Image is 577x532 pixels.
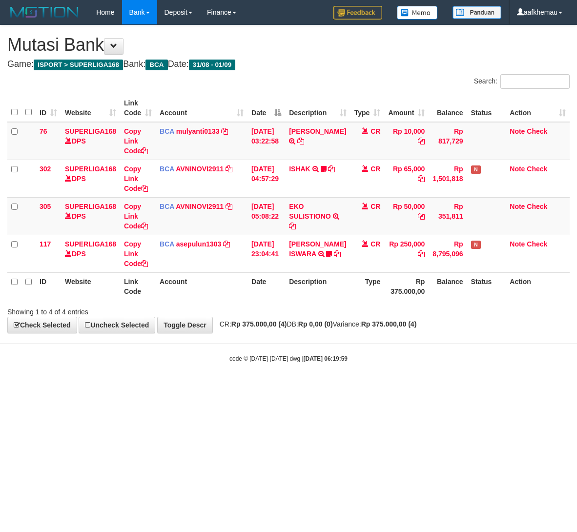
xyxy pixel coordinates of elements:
img: MOTION_logo.png [7,5,82,20]
td: DPS [61,235,120,272]
a: Copy Link Code [124,165,148,192]
img: Button%20Memo.svg [397,6,438,20]
a: Copy mulyanti0133 to clipboard [221,127,228,135]
th: Balance [429,94,467,122]
th: Action [506,272,570,300]
a: Copy Rp 50,000 to clipboard [418,212,425,220]
label: Search: [474,74,570,89]
th: Website: activate to sort column ascending [61,94,120,122]
div: Showing 1 to 4 of 4 entries [7,303,233,317]
a: Copy asepulun1303 to clipboard [223,240,230,248]
th: Type: activate to sort column ascending [350,94,385,122]
a: Toggle Descr [157,317,213,333]
strong: Rp 375.000,00 (4) [361,320,417,328]
th: Date [247,272,285,300]
th: Action: activate to sort column ascending [506,94,570,122]
a: Copy Link Code [124,127,148,155]
a: mulyanti0133 [176,127,220,135]
th: Link Code [120,272,156,300]
img: Feedback.jpg [333,6,382,20]
img: panduan.png [453,6,501,19]
td: [DATE] 23:04:41 [247,235,285,272]
span: CR [371,240,380,248]
th: ID: activate to sort column ascending [36,94,61,122]
td: DPS [61,160,120,197]
th: Description: activate to sort column ascending [285,94,350,122]
span: BCA [160,240,174,248]
strong: [DATE] 06:19:59 [304,355,348,362]
a: EKO SULISTIONO [289,203,331,220]
td: Rp 250,000 [384,235,429,272]
th: Date: activate to sort column descending [247,94,285,122]
a: Check [527,203,547,210]
th: Type [350,272,385,300]
th: Website [61,272,120,300]
a: SUPERLIGA168 [65,127,116,135]
td: [DATE] 03:22:58 [247,122,285,160]
input: Search: [500,74,570,89]
a: [PERSON_NAME] [289,127,346,135]
a: ISHAK [289,165,310,173]
a: Check Selected [7,317,77,333]
h1: Mutasi Bank [7,35,570,55]
span: CR [371,165,380,173]
a: Copy Link Code [124,203,148,230]
span: Has Note [471,241,481,249]
th: Account: activate to sort column ascending [156,94,247,122]
span: 76 [40,127,47,135]
span: BCA [160,127,174,135]
a: asepulun1303 [176,240,222,248]
a: Check [527,240,547,248]
span: CR [371,203,380,210]
strong: Rp 375.000,00 (4) [231,320,287,328]
a: Copy Rp 65,000 to clipboard [418,175,425,183]
td: DPS [61,197,120,235]
td: Rp 8,795,096 [429,235,467,272]
a: AVNINOVI2911 [176,165,224,173]
td: Rp 65,000 [384,160,429,197]
th: Link Code: activate to sort column ascending [120,94,156,122]
th: Balance [429,272,467,300]
a: Note [510,240,525,248]
span: 302 [40,165,51,173]
th: Status [467,94,506,122]
a: Copy Rp 250,000 to clipboard [418,250,425,258]
span: ISPORT > SUPERLIGA168 [34,60,123,70]
a: Check [527,165,547,173]
a: [PERSON_NAME] ISWARA [289,240,346,258]
span: BCA [160,165,174,173]
small: code © [DATE]-[DATE] dwg | [229,355,348,362]
a: Copy EKO SULISTIONO to clipboard [289,222,296,230]
a: Check [527,127,547,135]
a: SUPERLIGA168 [65,165,116,173]
a: Note [510,127,525,135]
td: [DATE] 05:08:22 [247,197,285,235]
td: Rp 10,000 [384,122,429,160]
span: Has Note [471,165,481,174]
a: SUPERLIGA168 [65,240,116,248]
td: Rp 351,811 [429,197,467,235]
a: Copy ISHAK to clipboard [328,165,335,173]
a: Copy DIONYSIUS ISWARA to clipboard [334,250,341,258]
a: Note [510,203,525,210]
a: Uncheck Selected [79,317,155,333]
span: BCA [145,60,167,70]
a: Copy AVNINOVI2911 to clipboard [226,165,232,173]
th: ID [36,272,61,300]
td: [DATE] 04:57:29 [247,160,285,197]
td: Rp 1,501,818 [429,160,467,197]
span: 117 [40,240,51,248]
th: Status [467,272,506,300]
th: Account [156,272,247,300]
th: Rp 375.000,00 [384,272,429,300]
span: BCA [160,203,174,210]
a: Copy AVNINOVI2911 to clipboard [226,203,232,210]
td: Rp 50,000 [384,197,429,235]
th: Amount: activate to sort column ascending [384,94,429,122]
a: Copy Link Code [124,240,148,267]
td: DPS [61,122,120,160]
h4: Game: Bank: Date: [7,60,570,69]
a: Copy DEWI PITRI NINGSIH to clipboard [297,137,304,145]
span: CR: DB: Variance: [215,320,417,328]
a: Note [510,165,525,173]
